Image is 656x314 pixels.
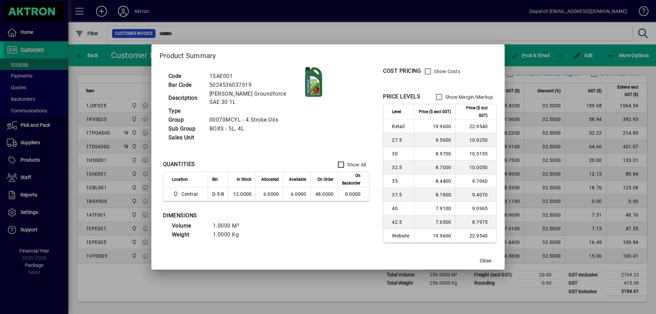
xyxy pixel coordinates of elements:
td: 19.9600 [414,229,455,243]
td: 6.0000 [256,187,283,201]
td: 6.0000 [283,187,310,201]
td: 10.0050 [455,161,496,174]
td: 8.4400 [414,174,455,188]
td: 8.7975 [455,215,496,229]
span: 42.5 [392,219,410,226]
td: BOXS - 5L, 4L [206,124,296,133]
td: 8.7000 [414,161,455,174]
td: Weight [168,230,209,239]
td: Volume [168,221,209,230]
td: 5024536037519 [206,81,296,90]
td: 0.0000 [338,187,369,201]
td: 1.0000 M³ [209,221,250,230]
span: Close [480,257,491,264]
td: D-5-B [208,187,228,201]
td: Type [165,107,206,115]
span: Location [172,176,188,183]
span: Central [172,190,200,198]
td: 22.9540 [455,229,496,243]
span: 48.0000 [315,191,334,197]
label: Show All [346,161,366,168]
td: Code [165,72,206,81]
td: 22.9540 [455,120,496,133]
span: 40 [392,205,410,212]
td: Group [165,115,206,124]
td: 8.1800 [414,188,455,202]
td: 9.7060 [455,174,496,188]
td: Description [165,90,206,107]
td: 10.9250 [455,133,496,147]
label: Show Margin/Markup [444,94,493,100]
span: Bin [212,176,218,183]
span: 37.5 [392,191,410,198]
td: 7.9100 [414,202,455,215]
td: 9.4070 [455,188,496,202]
span: Retail [392,123,410,130]
img: contain [296,65,330,99]
td: 19.9600 [414,120,455,133]
span: 30 [392,150,410,157]
span: Allocated [261,176,279,183]
span: Central [181,191,197,197]
button: Close [475,255,496,267]
td: Sub Group [165,124,206,133]
td: Sales Unit [165,133,206,142]
div: QUANTITIES [163,160,195,168]
td: 00070MCYL - 4 Stroke Oils [206,115,296,124]
td: Bar Code [165,81,206,90]
span: Level [392,108,401,115]
span: Price ($ incl GST) [460,104,488,119]
span: 32.5 [392,164,410,171]
td: 1SAE001 [206,72,296,81]
span: On Backorder [342,172,360,187]
h2: Product Summary [151,44,505,64]
span: 27.5 [392,137,410,144]
span: Available [289,176,306,183]
span: Price ($ excl GST) [419,108,451,115]
td: 1.0000 Kg [209,230,250,239]
label: Show Costs [433,68,460,75]
td: 9.0965 [455,202,496,215]
td: 7.6500 [414,215,455,229]
div: PRICE LEVELS [383,93,420,101]
span: Website [392,232,410,239]
td: 10.3155 [455,147,496,161]
td: 8.9700 [414,147,455,161]
td: 12.0000 [228,187,256,201]
span: On Order [317,176,333,183]
div: COST PRICING [383,67,421,75]
td: [PERSON_NAME] Groundforce SAE 30 1L [206,90,296,107]
span: In Stock [237,176,251,183]
td: 9.5000 [414,133,455,147]
span: 35 [392,178,410,185]
div: DIMENSIONS [163,211,334,220]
